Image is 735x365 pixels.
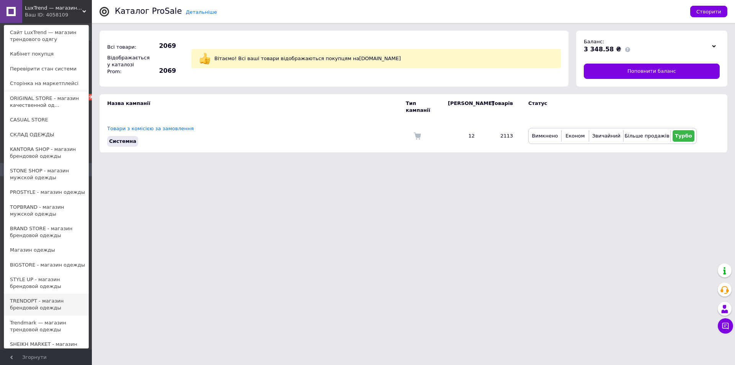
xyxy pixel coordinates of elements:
div: Всі товари: [105,42,147,52]
button: Створити [690,6,727,17]
td: Назва кампанії [100,94,406,119]
button: Чат з покупцем [718,318,733,334]
div: Вітаємо! Всі ваші товари відображаються покупцям на [DOMAIN_NAME] [212,53,555,64]
span: LuxTrend — магазин трендового одягу [25,5,82,11]
div: Ваш ID: 4058109 [25,11,57,18]
span: Вимкнено [532,133,558,139]
img: Комісія за замовлення [413,132,421,140]
a: Поповнити баланс [584,64,720,79]
td: Товарів [482,94,521,119]
span: 3 348.58 ₴ [584,46,621,53]
a: Детальніше [186,9,217,15]
span: Економ [565,133,585,139]
img: :+1: [199,53,211,64]
button: Турбо [673,130,694,142]
button: Економ [563,130,587,142]
span: 99+ [85,94,98,100]
a: Магазин одежды [4,243,88,257]
td: 2113 [482,119,521,152]
a: Перевірити стан системи [4,62,88,76]
td: [PERSON_NAME] [440,94,482,119]
a: Trendmark — магазин трендовой одежды [4,316,88,337]
a: Сторінка на маркетплейсі [4,76,88,91]
td: Тип кампанії [406,94,440,119]
td: 12 [440,119,482,152]
button: Звичайний [591,130,621,142]
a: SHEIKH MARKET - магазин одежды [4,337,88,358]
span: Більше продажів [624,133,669,139]
span: 2069 [149,67,176,75]
a: CASUAL STORE [4,113,88,127]
a: PROSTYLE - магазин одежды [4,185,88,200]
span: Системна [109,138,136,144]
button: Більше продажів [626,130,668,142]
a: STONE SHOP - магазин мужской одежды [4,164,88,185]
div: Відображається у каталозі Prom: [105,52,147,77]
a: Кабінет покупця [4,47,88,61]
a: BIGSTORE - магазин одежды [4,258,88,272]
a: СКЛАД ОДЕЖДЫ [4,128,88,142]
a: Товари з комісією за замовлення [107,126,194,131]
a: TOPBRAND - магазин мужской одежды [4,200,88,221]
span: Створити [696,9,721,15]
button: Вимкнено [531,130,559,142]
a: KANTORA SHOP - магазин брендовой одежды [4,142,88,164]
a: BRAND STORE - магазин брендовой одежды [4,221,88,243]
span: Турбо [675,133,692,139]
td: Статус [521,94,697,119]
a: STYLE UP - магазин брендовой одежды [4,272,88,294]
a: ORIGINAL STORE - магазин качественной од... [4,91,88,113]
span: Звичайний [592,133,621,139]
span: Поповнити баланс [627,68,676,75]
div: Каталог ProSale [115,7,182,15]
a: Сайт LuxTrend — магазин трендового одягу [4,25,88,47]
span: 2069 [149,42,176,50]
span: Баланс: [584,39,604,44]
a: TRENDOPT - магазин брендовой одежды [4,294,88,315]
